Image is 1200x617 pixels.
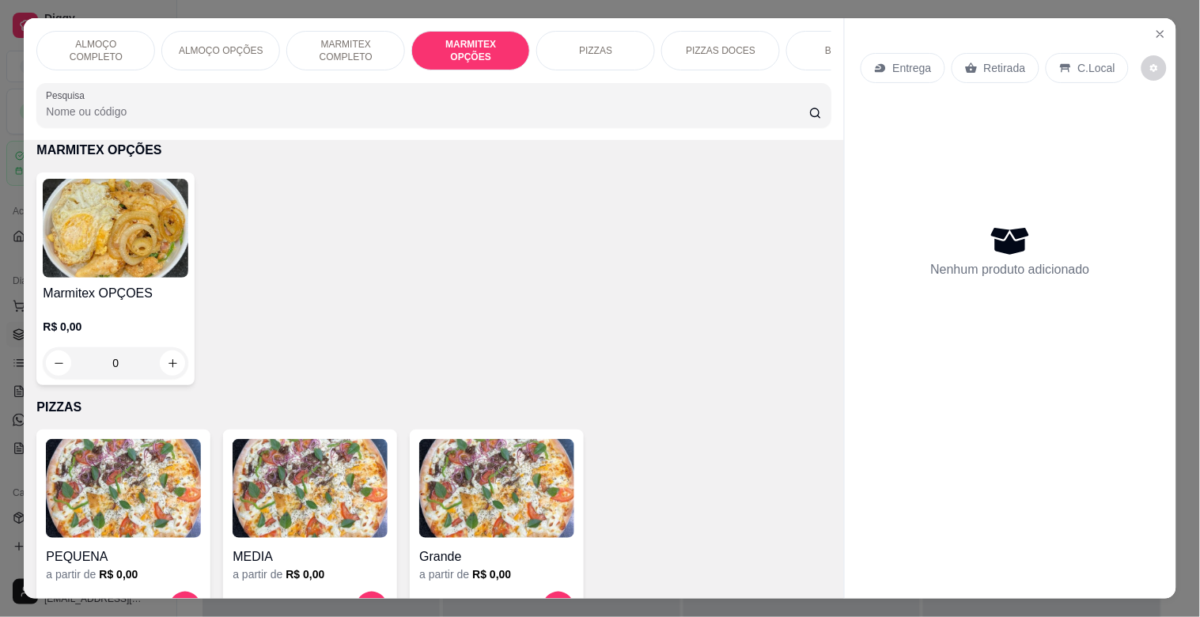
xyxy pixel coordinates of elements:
p: ALMOÇO OPÇÕES [179,44,263,57]
h4: Grande [419,547,574,566]
p: R$ 0,00 [43,319,188,335]
p: Retirada [984,60,1026,76]
h6: R$ 0,00 [472,566,511,582]
div: a partir de [46,566,201,582]
h4: Marmitex OPÇOES [43,284,188,303]
p: BEBIDAS [825,44,866,57]
div: a partir de [419,566,574,582]
h4: PEQUENA [46,547,201,566]
h6: R$ 0,00 [99,566,138,582]
img: product-image [46,439,201,538]
button: decrease-product-quantity [1141,55,1167,81]
h6: R$ 0,00 [286,566,324,582]
p: PIZZAS [579,44,612,57]
p: MARMITEX OPÇÕES [425,38,517,63]
p: PIZZAS DOCES [686,44,755,57]
p: C.Local [1078,60,1115,76]
img: product-image [419,439,574,538]
div: a partir de [233,566,388,582]
label: Pesquisa [46,89,90,102]
img: product-image [43,179,188,278]
img: product-image [233,439,388,538]
p: MARMITEX COMPLETO [300,38,392,63]
input: Pesquisa [46,104,809,119]
button: Close [1148,21,1173,47]
p: MARMITEX OPÇÕES [36,141,831,160]
h4: MEDIA [233,547,388,566]
p: PIZZAS [36,398,831,417]
p: Entrega [893,60,932,76]
p: Nenhum produto adicionado [931,260,1090,279]
p: ALMOÇO COMPLETO [50,38,142,63]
